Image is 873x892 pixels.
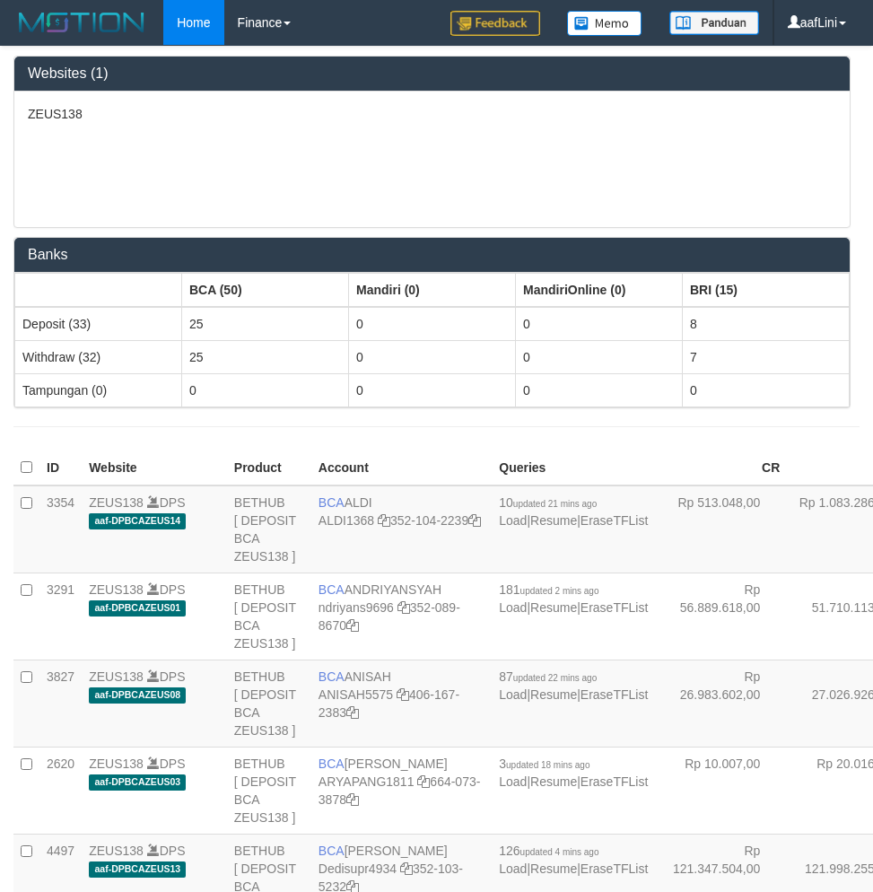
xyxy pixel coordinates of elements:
td: 0 [683,373,850,407]
td: 7 [683,340,850,373]
a: Copy ndriyans9696 to clipboard [397,600,410,615]
td: 2620 [39,747,82,834]
a: ZEUS138 [89,582,144,597]
th: Account [311,450,492,485]
td: DPS [82,485,227,573]
a: ndriyans9696 [319,600,394,615]
td: 25 [182,307,349,341]
a: ZEUS138 [89,495,144,510]
td: DPS [82,573,227,660]
span: aaf-DPBCAZEUS13 [89,861,186,877]
td: Rp 513.048,00 [655,485,787,573]
td: ANDRIYANSYAH 352-089-8670 [311,573,492,660]
td: Rp 10.007,00 [655,747,787,834]
a: ANISAH5575 [319,687,393,702]
a: ALDI1368 [319,513,374,528]
a: Load [499,687,527,702]
img: Button%20Memo.svg [567,11,642,36]
span: updated 18 mins ago [506,760,589,770]
a: Copy 3520898670 to clipboard [346,618,359,633]
th: Product [227,450,311,485]
span: | | [499,756,648,789]
a: EraseTFList [581,513,648,528]
td: 0 [349,373,516,407]
img: Feedback.jpg [450,11,540,36]
span: BCA [319,756,345,771]
td: 3291 [39,573,82,660]
td: Tampungan (0) [15,373,182,407]
td: BETHUB [ DEPOSIT BCA ZEUS138 ] [227,747,311,834]
img: panduan.png [669,11,759,35]
a: Copy ALDI1368 to clipboard [378,513,390,528]
h3: Banks [28,247,836,263]
a: ARYAPANG1811 [319,774,415,789]
td: ANISAH 406-167-2383 [311,660,492,747]
a: Copy ARYAPANG1811 to clipboard [417,774,430,789]
span: | | [499,582,648,615]
td: 0 [516,307,683,341]
td: [PERSON_NAME] 664-073-3878 [311,747,492,834]
span: BCA [319,669,345,684]
a: ZEUS138 [89,669,144,684]
td: BETHUB [ DEPOSIT BCA ZEUS138 ] [227,485,311,573]
td: DPS [82,747,227,834]
span: updated 21 mins ago [513,499,597,509]
td: Rp 26.983.602,00 [655,660,787,747]
span: | | [499,844,648,876]
td: Deposit (33) [15,307,182,341]
td: BETHUB [ DEPOSIT BCA ZEUS138 ] [227,660,311,747]
span: BCA [319,495,345,510]
span: updated 2 mins ago [520,586,599,596]
td: 3827 [39,660,82,747]
span: aaf-DPBCAZEUS01 [89,600,186,616]
td: 0 [349,307,516,341]
span: 126 [499,844,598,858]
td: 0 [349,340,516,373]
a: Resume [530,687,577,702]
a: EraseTFList [581,774,648,789]
th: Group: activate to sort column ascending [683,273,850,307]
span: BCA [319,844,345,858]
th: Group: activate to sort column ascending [182,273,349,307]
span: BCA [319,582,345,597]
img: MOTION_logo.png [13,9,150,36]
th: Queries [492,450,655,485]
a: Resume [530,861,577,876]
a: Copy 4061672383 to clipboard [346,705,359,720]
span: | | [499,669,648,702]
th: Group: activate to sort column ascending [516,273,683,307]
span: 3 [499,756,589,771]
a: Resume [530,774,577,789]
a: Copy Dedisupr4934 to clipboard [400,861,413,876]
td: Rp 56.889.618,00 [655,573,787,660]
span: aaf-DPBCAZEUS14 [89,513,186,529]
a: Copy 6640733878 to clipboard [346,792,359,807]
span: updated 4 mins ago [520,847,599,857]
a: Load [499,861,527,876]
span: 87 [499,669,597,684]
span: 10 [499,495,597,510]
th: Group: activate to sort column ascending [349,273,516,307]
span: 181 [499,582,598,597]
a: ZEUS138 [89,756,144,771]
td: 25 [182,340,349,373]
a: Copy 3521042239 to clipboard [468,513,481,528]
td: BETHUB [ DEPOSIT BCA ZEUS138 ] [227,573,311,660]
a: EraseTFList [581,687,648,702]
td: ALDI 352-104-2239 [311,485,492,573]
h3: Websites (1) [28,66,836,82]
span: updated 22 mins ago [513,673,597,683]
span: aaf-DPBCAZEUS03 [89,774,186,790]
td: 0 [516,373,683,407]
a: ZEUS138 [89,844,144,858]
td: 0 [516,340,683,373]
a: Dedisupr4934 [319,861,397,876]
td: 8 [683,307,850,341]
a: Copy ANISAH5575 to clipboard [397,687,409,702]
a: Resume [530,600,577,615]
td: Withdraw (32) [15,340,182,373]
a: EraseTFList [581,861,648,876]
th: ID [39,450,82,485]
th: Website [82,450,227,485]
td: DPS [82,660,227,747]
